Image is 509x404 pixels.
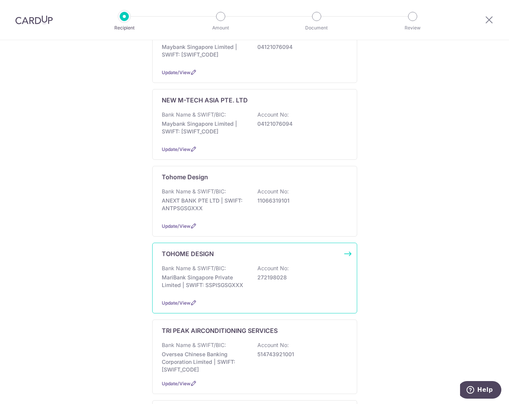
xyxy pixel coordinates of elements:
p: Amount [192,24,249,32]
a: Update/View [162,223,190,229]
p: Recipient [96,24,153,32]
p: Bank Name & SWIFT/BIC: [162,341,226,349]
p: 04121076094 [257,120,343,128]
p: Account No: [257,264,289,272]
p: 272198028 [257,274,343,281]
p: Bank Name & SWIFT/BIC: [162,111,226,118]
a: Update/View [162,70,190,75]
p: 11066319101 [257,197,343,204]
a: Update/View [162,381,190,386]
p: TOHOME DESIGN [162,249,214,258]
a: Update/View [162,146,190,152]
p: Review [384,24,441,32]
img: CardUp [15,15,53,24]
p: 514743921001 [257,350,343,358]
p: NEW M-TECH ASIA PTE. LTD [162,96,248,105]
p: Account No: [257,341,289,349]
p: TRI PEAK AIRCONDITIONING SERVICES [162,326,278,335]
p: Bank Name & SWIFT/BIC: [162,188,226,195]
p: ANEXT BANK PTE LTD | SWIFT: ANTPSGSGXXX [162,197,247,212]
p: MariBank Singapore Private Limited | SWIFT: SSPISGSGXXX [162,274,247,289]
p: Account No: [257,111,289,118]
p: Maybank Singapore Limited | SWIFT: [SWIFT_CODE] [162,43,247,58]
p: 04121076094 [257,43,343,51]
p: Oversea Chinese Banking Corporation Limited | SWIFT: [SWIFT_CODE] [162,350,247,373]
p: Maybank Singapore Limited | SWIFT: [SWIFT_CODE] [162,120,247,135]
p: Bank Name & SWIFT/BIC: [162,264,226,272]
p: Tohome Design [162,172,208,182]
p: Document [288,24,345,32]
a: Update/View [162,300,190,306]
p: Account No: [257,188,289,195]
iframe: Opens a widget where you can find more information [460,381,501,400]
